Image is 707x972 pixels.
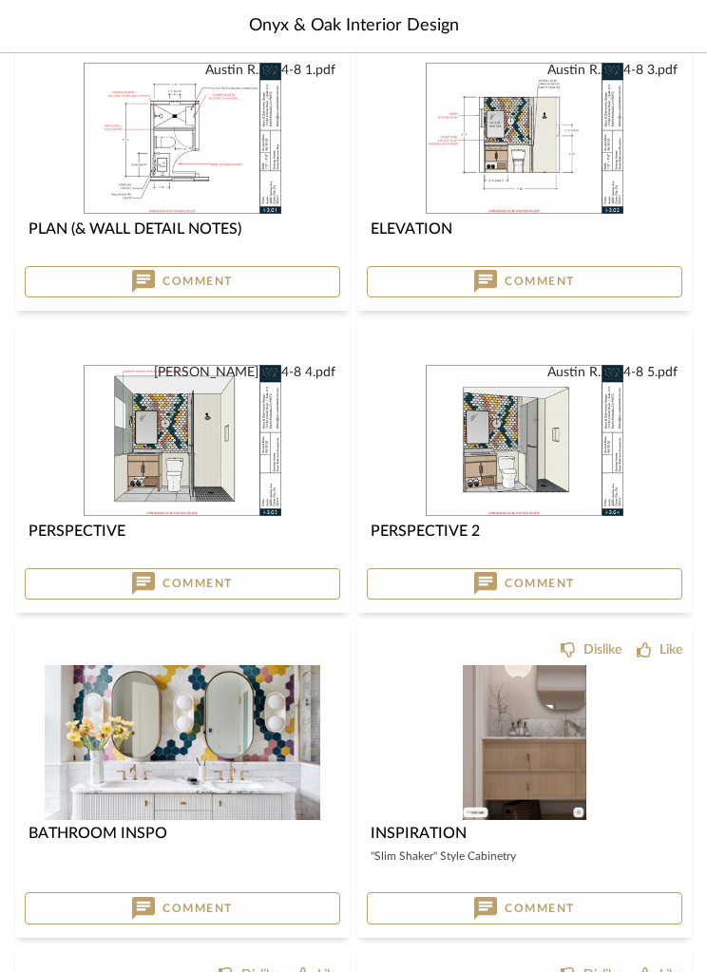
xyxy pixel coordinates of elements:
div: 0 [25,665,340,820]
span: Perspective 2 [371,524,480,539]
img: Perspective 2 [424,363,624,518]
button: [PERSON_NAME]..ce 4-8 4.pdf [154,363,335,383]
span: Plan (& Wall Detail Notes) [29,221,241,237]
span: Comment [162,901,233,916]
button: Comment [367,892,682,924]
img: Perspective [82,363,282,518]
span: Comment [505,274,575,289]
button: Austin R...ce 4-8 5.pdf [547,363,678,383]
div: 0 [367,665,682,820]
div: Like [659,640,682,659]
div: Dislike [583,640,621,659]
button: Comment [367,266,682,298]
div: 0 [367,363,682,518]
span: Comment [505,576,575,591]
div: 0 [25,61,340,216]
div: "Slim Shaker" Style Cabinetry [371,845,678,867]
button: Austin R...ce 4-8 1.pdf [205,61,335,81]
span: Elevation [371,221,452,237]
div: 0 [367,61,682,216]
img: Inspiration [463,665,587,820]
img: Elevation [424,61,624,216]
button: Comment [25,892,340,924]
span: Bathroom Inspo [29,826,167,841]
span: Comment [505,901,575,916]
span: Comment [162,576,233,591]
button: Austin R...ce 4-8 3.pdf [547,61,678,81]
span: Comment [162,274,233,289]
img: Plan (& Wall Detail Notes) [82,61,282,216]
button: Comment [25,266,340,298]
img: Bathroom Inspo [45,665,320,820]
span: Onyx & Oak Interior Design [249,13,459,39]
span: Inspiration [371,826,467,841]
span: Perspective [29,524,125,539]
button: Comment [367,568,682,600]
button: Comment [25,568,340,600]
